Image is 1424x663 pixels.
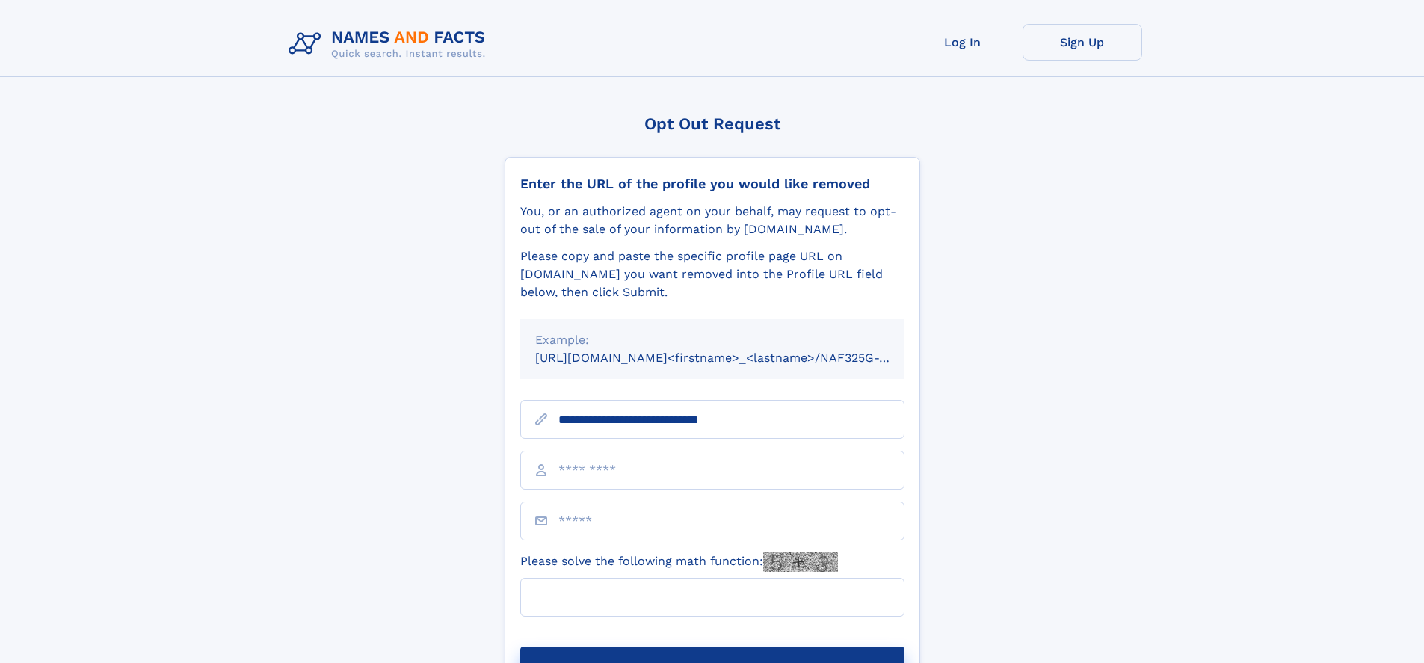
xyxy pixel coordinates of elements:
a: Sign Up [1023,24,1142,61]
img: Logo Names and Facts [283,24,498,64]
label: Please solve the following math function: [520,552,838,572]
div: Opt Out Request [505,114,920,133]
div: Example: [535,331,890,349]
div: Enter the URL of the profile you would like removed [520,176,904,192]
div: Please copy and paste the specific profile page URL on [DOMAIN_NAME] you want removed into the Pr... [520,247,904,301]
small: [URL][DOMAIN_NAME]<firstname>_<lastname>/NAF325G-xxxxxxxx [535,351,933,365]
a: Log In [903,24,1023,61]
div: You, or an authorized agent on your behalf, may request to opt-out of the sale of your informatio... [520,203,904,238]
